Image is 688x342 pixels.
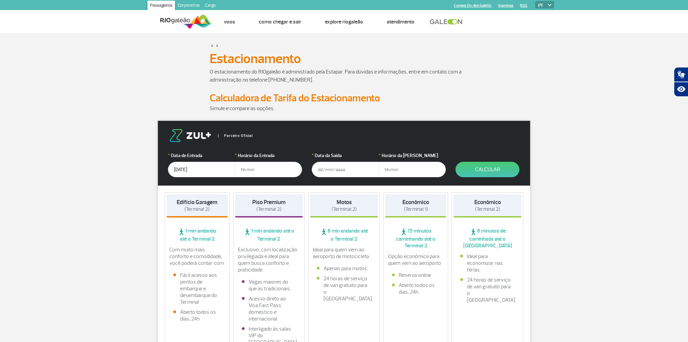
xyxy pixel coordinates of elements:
a: Imprensa [498,3,513,8]
p: Simule e compare as opções. [210,104,478,112]
span: 6 min andando até o Terminal 2 [310,228,378,242]
button: Abrir tradutor de língua de sinais. [674,67,688,82]
button: Calcular [456,162,519,177]
label: Data da Saída [312,152,379,159]
span: (Terminal 2) [475,206,500,212]
input: dd/mm/aaaa [312,162,379,177]
p: Ideal para quem vem ao aeroporto de motocicleta. [313,246,375,260]
a: Compra On-line GaleOn [454,3,491,8]
span: 1 min andando até o Terminal 2 [235,228,303,242]
span: (Terminal 2) [332,206,357,212]
input: dd/mm/aaaa [168,162,235,177]
li: Aberto todos os dias, 24h [173,309,221,322]
button: Abrir recursos assistivos. [674,82,688,97]
p: Com muito mais conforto e comodidade, você poderá contar com: [169,246,225,266]
li: Acesso direto ao Visa Fast Pass doméstico e internacional. [242,295,296,322]
a: Corporativo [175,1,202,11]
span: Parceiro Oficial [218,134,253,138]
p: O estacionamento do RIOgaleão é administrado pela Estapar. Para dúvidas e informações, entre em c... [210,68,478,84]
li: Apenas para motos. [317,265,371,272]
li: Aberto todos os dias, 24h. [392,282,440,295]
span: (Terminal 2) [184,206,210,212]
span: (Terminal 1) [404,206,428,212]
a: Como chegar e sair [259,18,301,25]
strong: Edifício Garagem [177,199,217,206]
li: Vagas maiores do que as tradicionais. [242,279,296,292]
a: Explore RIOgaleão [325,18,363,25]
span: (Terminal 2) [256,206,282,212]
a: Passageiros [147,1,175,11]
li: Reserva online [392,272,440,279]
a: > [216,42,218,49]
h1: Estacionamento [210,53,478,64]
li: Fácil acesso aos pontos de embarque e desembarque do Terminal [173,272,221,305]
label: Horário da [PERSON_NAME] [379,152,446,159]
strong: Econômico [474,199,501,206]
p: Opção econômica para quem vem ao aeroporto. [388,253,444,266]
strong: Piso Premium [252,199,286,206]
input: hh:mm [235,162,302,177]
label: Data de Entrada [168,152,235,159]
li: Ideal para economizar nas férias [460,253,515,273]
span: 1 min andando até o Terminal 2 [167,228,228,242]
strong: Econômico [402,199,429,206]
li: 24 horas de serviço de van gratuito para o [GEOGRAPHIC_DATA] [317,275,371,302]
span: 15 minutos caminhando até o Terminal 2 [385,228,446,249]
a: RQS [520,3,527,8]
a: > [211,42,213,49]
strong: Motos [337,199,352,206]
a: Cargo [202,1,218,11]
a: Voos [224,18,235,25]
h2: Calculadora de Tarifa do Estacionamento [210,92,478,104]
span: 6 minutos de caminhada até o [GEOGRAPHIC_DATA] [454,228,521,249]
input: hh:mm [379,162,446,177]
div: Plugin de acessibilidade da Hand Talk. [674,67,688,97]
img: logo-zul.png [168,129,212,142]
a: Atendimento [387,18,415,25]
label: Horário da Entrada [235,152,302,159]
p: Exclusivo, com localização privilegiada e ideal para quem busca conforto e praticidade. [238,246,300,273]
li: 24 horas de serviço de van gratuito para o [GEOGRAPHIC_DATA] [460,277,515,303]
